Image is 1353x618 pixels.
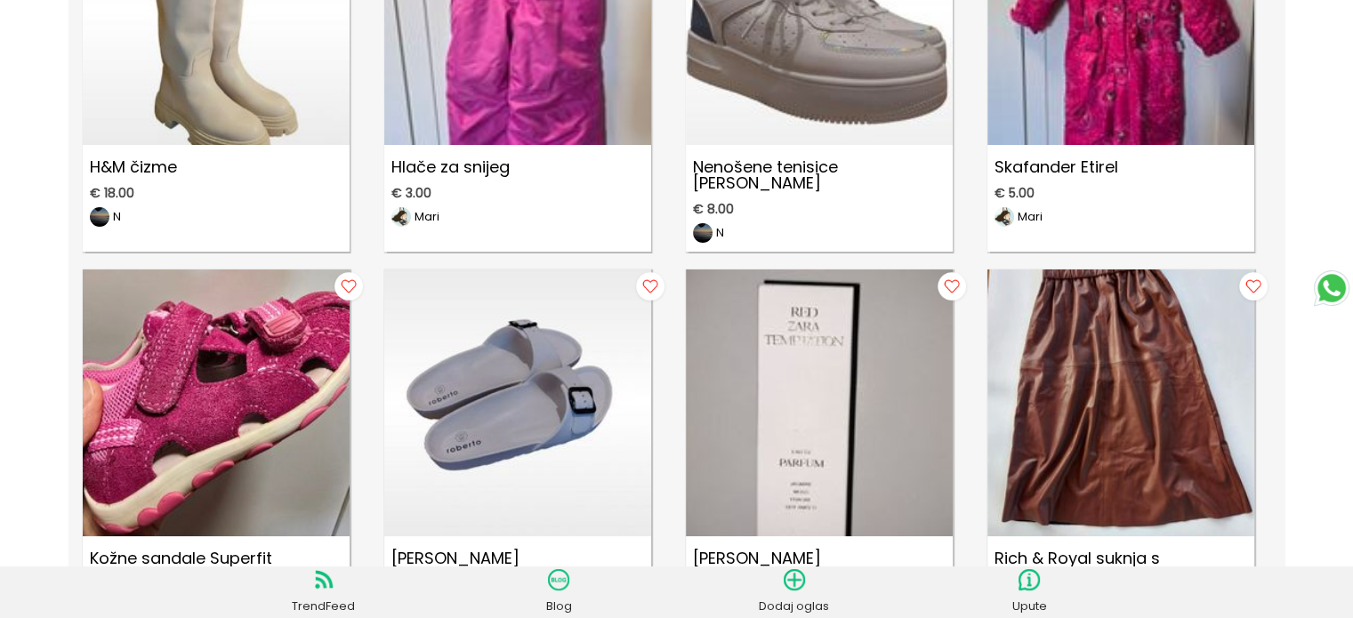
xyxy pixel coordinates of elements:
span: € 8.00 [693,202,734,216]
p: Rich & Royal suknja s džepovima [987,543,1254,590]
p: Mari [1018,211,1043,222]
p: Upute [989,598,1069,615]
img: ZARA parfem [686,269,953,536]
p: Nenošene tenisice [PERSON_NAME] [686,152,953,198]
span: € 18.00 [90,186,134,200]
p: [PERSON_NAME] [686,543,953,574]
img: Kožne sandale Superfit [83,269,350,536]
p: Blog [519,598,599,615]
img: follow button [934,269,970,305]
a: Upute [989,569,1069,615]
a: Dodaj oglas [754,569,834,615]
p: Skafander Etirel [987,152,1254,182]
span: € 5.00 [995,186,1035,200]
span: € 3.00 [391,186,431,200]
p: N [113,211,121,222]
p: Dodaj oglas [754,598,834,615]
p: Hlače za snijeg [384,152,651,182]
img: follow button [331,269,366,305]
p: N [716,227,724,238]
img: Rich & Royal suknja s džepovima [987,269,1254,536]
img: image [995,207,1014,227]
a: Blog [519,569,599,615]
a: TrendFeed [284,569,364,615]
img: Roberto šlape [384,269,651,536]
p: H&M čizme [83,152,350,182]
img: image [90,207,109,227]
p: TrendFeed [284,598,364,615]
img: image [391,207,411,227]
p: Mari [415,211,439,222]
p: [PERSON_NAME] [384,543,651,574]
img: follow button [632,269,668,305]
img: image [693,223,713,243]
p: Kožne sandale Superfit [83,543,350,574]
img: follow button [1236,269,1271,305]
